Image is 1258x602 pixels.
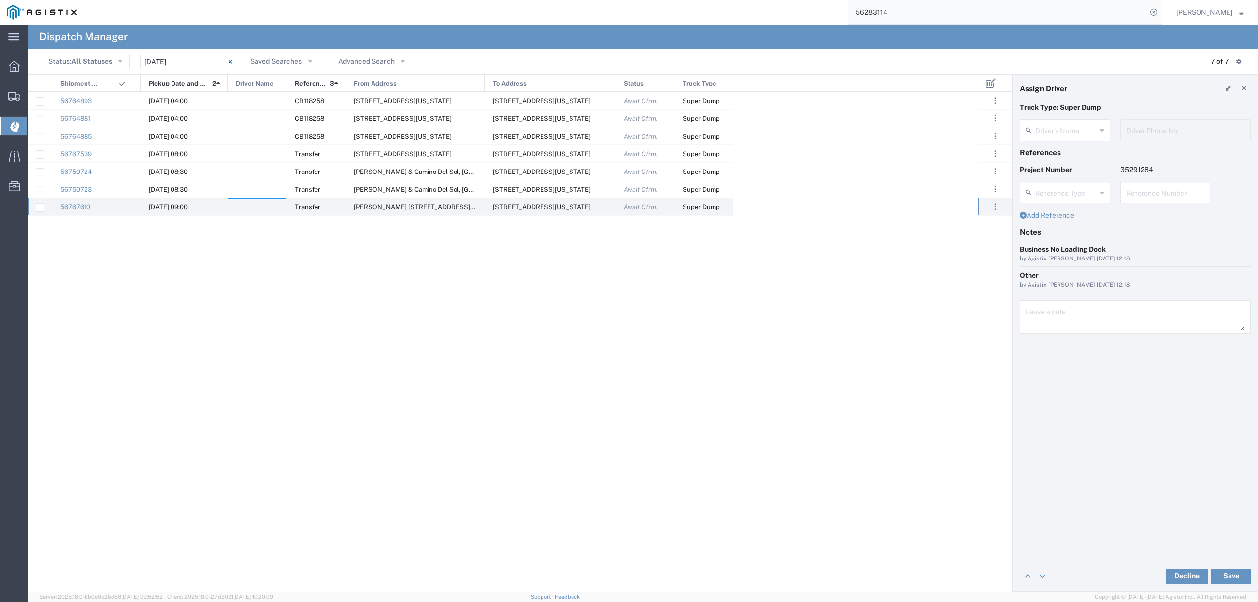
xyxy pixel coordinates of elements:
a: 56767610 [60,203,90,211]
button: ... [988,165,1002,178]
a: 56764893 [60,97,92,105]
span: Pacheco & Camino Del Sol, Bakersfield, California, United States [354,186,636,193]
span: All Statuses [71,57,112,65]
button: ... [988,94,1002,108]
span: 09/10/2025, 08:00 [149,150,188,158]
span: Truck Type [683,75,716,92]
h4: Dispatch Manager [39,25,128,49]
span: . . . [994,183,996,195]
img: logo [7,5,77,20]
div: by Agistix [PERSON_NAME] [DATE] 12:18 [1020,281,1251,289]
span: Pacheco & Camino Del Sol, Bakersfield, California, United States [354,168,636,175]
span: 2 [212,75,216,92]
span: Super Dump [683,168,720,175]
span: Reference [295,75,326,92]
span: De Wolf Ave & Gettysburg Ave, Clovis, California, 93619, United States [354,203,506,211]
span: 308 W Alluvial Ave, Clovis, California, 93611, United States [493,203,591,211]
span: Await Cfrm. [624,115,658,122]
span: . . . [994,113,996,124]
span: CB118258 [295,115,324,122]
span: Driver Name [236,75,274,92]
span: Status [624,75,644,92]
a: Add Reference [1020,211,1074,219]
button: [PERSON_NAME] [1176,6,1244,18]
span: Super Dump [683,133,720,140]
span: Await Cfrm. [624,168,658,175]
span: 2401 Coffee Rd, Bakersfield, California, 93308, United States [493,168,591,175]
span: Super Dump [683,203,720,211]
span: 4165 E Childs Ave, Merced, California, 95341, United States [493,150,591,158]
span: . . . [994,166,996,177]
span: Super Dump [683,115,720,122]
span: Transfer [295,186,320,193]
span: Transfer [295,203,320,211]
span: To Address [493,75,527,92]
a: 56767539 [60,150,92,158]
a: 56764881 [60,115,90,122]
span: Copyright © [DATE]-[DATE] Agistix Inc., All Rights Reserved [1095,593,1246,601]
button: ... [988,112,1002,125]
span: 499 Sunrise Ave, Madera, California, United States [354,150,452,158]
span: 800 Price Canyon Rd, Pismo Beach, California, United States [493,133,591,140]
span: . . . [994,130,996,142]
span: Server: 2025.18.0-bb0e0c2bd68 [39,594,163,600]
a: 56750723 [60,186,92,193]
span: From Address [354,75,397,92]
span: Await Cfrm. [624,150,658,158]
button: Decline [1166,569,1208,584]
span: Await Cfrm. [624,97,658,105]
p: 35291284 [1120,165,1211,175]
button: ... [988,182,1002,196]
span: 09/10/2025, 09:00 [149,203,188,211]
span: Transfer [295,150,320,158]
span: Super Dump [683,150,720,158]
a: Support [531,594,555,600]
span: 2401 Coffee Rd, Bakersfield, California, 93308, United States [354,97,452,105]
h4: Assign Driver [1020,84,1067,93]
span: [DATE] 09:52:52 [121,594,163,600]
span: Super Dump [683,186,720,193]
input: Search for shipment number, reference number [848,0,1147,24]
span: Await Cfrm. [624,186,658,193]
span: 2401 Coffee Rd, Bakersfield, California, 93308, United States [354,115,452,122]
button: Advanced Search [330,54,412,69]
span: Transfer [295,168,320,175]
div: Business No Loading Dock [1020,244,1251,255]
span: 09/10/2025, 04:00 [149,115,188,122]
span: 09/10/2025, 04:00 [149,97,188,105]
span: [DATE] 10:20:09 [233,594,273,600]
div: 7 of 7 [1211,57,1229,67]
span: Pickup Date and Time [149,75,209,92]
button: Saved Searches [242,54,319,69]
p: Project Number [1020,165,1110,175]
span: 09/10/2025, 04:00 [149,133,188,140]
span: Client: 2025.18.0-27d3021 [167,594,273,600]
span: . . . [994,148,996,160]
span: 800 Price Canyon Rd, Pismo Beach, California, United States [493,97,591,105]
button: ... [988,129,1002,143]
a: Feedback [555,594,580,600]
span: CB118258 [295,97,324,105]
span: Shipment No. [60,75,100,92]
div: by Agistix [PERSON_NAME] [DATE] 12:18 [1020,255,1251,263]
a: Edit next row [1035,569,1050,584]
span: . . . [994,201,996,213]
span: . . . [994,95,996,107]
span: Lorretta Ayala [1176,7,1232,18]
span: 3 [330,75,334,92]
span: Await Cfrm. [624,133,658,140]
button: ... [988,200,1002,214]
a: Edit previous row [1020,569,1035,584]
h4: References [1020,148,1251,157]
button: Save [1211,569,1251,584]
button: Status:All Statuses [40,54,130,69]
span: 09/10/2025, 08:30 [149,168,188,175]
span: CB118258 [295,133,324,140]
h4: Notes [1020,228,1251,236]
div: Other [1020,270,1251,281]
span: Super Dump [683,97,720,105]
a: 56750724 [60,168,92,175]
span: 2401 Coffee Rd, Bakersfield, California, 93308, United States [493,186,591,193]
p: Truck Type: Super Dump [1020,102,1251,113]
span: 2401 Coffee Rd, Bakersfield, California, 93308, United States [354,133,452,140]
